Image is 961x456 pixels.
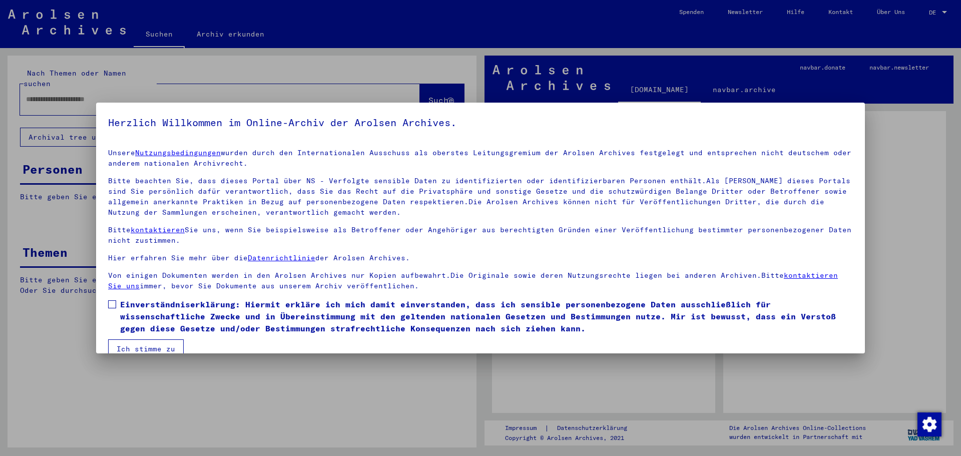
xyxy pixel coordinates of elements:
[108,115,853,131] h5: Herzlich Willkommen im Online-Archiv der Arolsen Archives.
[108,271,838,290] a: kontaktieren Sie uns
[108,339,184,358] button: Ich stimme zu
[131,225,185,234] a: kontaktieren
[108,148,853,169] p: Unsere wurden durch den Internationalen Ausschuss als oberstes Leitungsgremium der Arolsen Archiv...
[248,253,315,262] a: Datenrichtlinie
[120,298,853,334] span: Einverständniserklärung: Hiermit erkläre ich mich damit einverstanden, dass ich sensible personen...
[917,412,941,436] div: Zustimmung ändern
[108,225,853,246] p: Bitte Sie uns, wenn Sie beispielsweise als Betroffener oder Angehöriger aus berechtigten Gründen ...
[108,270,853,291] p: Von einigen Dokumenten werden in den Arolsen Archives nur Kopien aufbewahrt.Die Originale sowie d...
[108,176,853,218] p: Bitte beachten Sie, dass dieses Portal über NS - Verfolgte sensible Daten zu identifizierten oder...
[917,412,941,436] img: Zustimmung ändern
[108,253,853,263] p: Hier erfahren Sie mehr über die der Arolsen Archives.
[135,148,221,157] a: Nutzungsbedingungen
